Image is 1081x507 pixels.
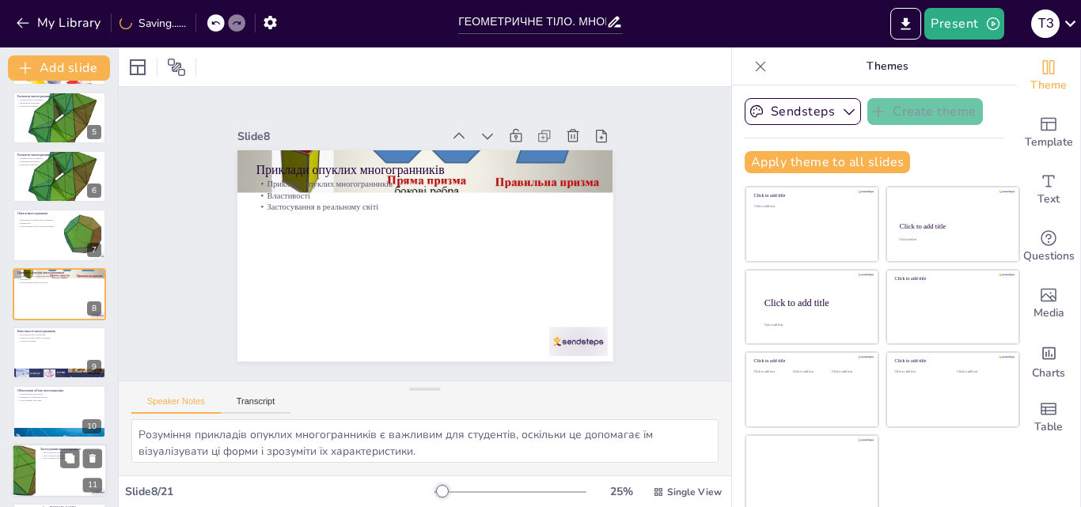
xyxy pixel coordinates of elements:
button: Present [924,8,1003,40]
div: Add images, graphics, shapes or video [1017,275,1080,332]
p: Застосування в дизайні [40,454,102,457]
button: Add slide [8,55,110,81]
div: Add ready made slides [1017,104,1080,161]
button: Transcript [221,396,291,414]
p: Взаємодія елементів [17,104,101,108]
div: 10 [13,385,106,437]
div: 7 [13,209,106,261]
span: Single View [667,486,722,498]
p: Застосування в реальному світі [259,184,596,231]
p: Елементи многогранника [17,153,101,157]
p: Застосування в архітектурі [40,451,102,454]
div: Click to add text [793,370,829,374]
button: Speaker Notes [131,396,221,414]
textarea: Розуміння прикладів опуклих многогранників є важливим для студентів, оскільки це допомагає їм віз... [131,419,719,463]
button: Create theme [867,98,983,125]
div: Click to add title [895,358,1008,364]
input: Insert title [458,10,606,33]
div: 8 [87,301,101,316]
div: Slide 8 / 21 [125,484,434,499]
button: Apply theme to all slides [745,151,910,173]
div: 25 % [602,484,640,499]
p: Опуклі многогранники [17,212,59,217]
div: Slide 8 [248,109,453,146]
div: Click to add title [895,276,1008,282]
button: Export to PowerPoint [890,8,921,40]
div: Click to add text [832,370,867,374]
span: Template [1025,134,1073,151]
p: Властивості [260,172,597,219]
button: Т З [1031,8,1060,40]
span: Text [1037,191,1060,208]
p: Взаємодія елементів [17,163,101,166]
div: 11 [12,444,107,498]
div: 10 [82,419,101,433]
div: Add charts and graphs [1017,332,1080,389]
p: Застосування в реальному світі [17,281,101,284]
p: Застосування многогранників [40,446,102,451]
p: Важливість обчислення об'єму [17,395,101,399]
div: Click to add body [764,323,864,326]
p: Властивості многогранників [17,329,101,334]
div: Saving...... [119,16,186,31]
span: Theme [1030,77,1067,94]
p: Важливість елементів [17,101,101,104]
p: Обчислення об'єму многогранника [17,388,101,393]
div: 5 [13,92,106,144]
div: Click to add title [764,297,866,308]
div: Add text boxes [1017,161,1080,218]
p: Кількість граней, ребер та вершин [17,336,101,339]
div: Click to add text [899,238,1004,241]
div: Click to add title [754,193,867,199]
p: Важливість елементів [17,160,101,163]
div: Click to add text [957,370,1007,374]
div: Click to add text [895,370,945,374]
div: 5 [87,125,101,139]
span: Media [1034,305,1064,322]
div: Layout [125,55,150,80]
p: Застосування в комп'ютерній графіці [40,456,102,460]
div: 7 [87,243,101,257]
div: Т З [1031,9,1060,38]
p: Приклади опуклих многогранників [261,161,598,207]
button: My Library [12,10,108,36]
div: 8 [13,268,106,320]
div: 9 [13,327,106,379]
div: Add a table [1017,389,1080,446]
button: Sendsteps [745,98,861,125]
p: Елементи многогранника [17,98,101,101]
div: 11 [83,478,102,492]
div: Click to add title [900,222,1005,230]
p: Застосування обчислень [17,398,101,401]
p: Приклади опуклих многогранників [17,271,101,275]
div: 6 [13,150,106,202]
span: Position [167,58,186,77]
p: Приклади опуклих многогранників [263,144,601,197]
p: Формули для обчислення [17,392,101,395]
div: Change the overall theme [1017,47,1080,104]
div: Click to add text [754,205,867,209]
p: Відмінності [17,222,59,225]
p: Властивості [17,278,101,281]
p: Елементи многогранника [17,157,101,161]
p: Кути між гранями [17,339,101,342]
div: 9 [87,360,101,374]
button: Duplicate Slide [60,448,79,467]
p: Застосування опуклих многогранників [17,225,59,228]
p: Themes [773,47,1001,85]
span: Table [1034,418,1063,436]
p: Приклади опуклих многогранників [17,274,101,278]
p: Визначення опуклих многогранників [17,219,59,222]
span: Questions [1023,248,1075,265]
div: Click to add text [754,370,790,374]
div: 6 [87,184,101,198]
p: Елементи многогранника [17,94,101,99]
div: Click to add title [754,358,867,364]
span: Charts [1032,365,1065,382]
button: Delete Slide [83,448,102,467]
p: Властивості многогранників [17,334,101,337]
div: Get real-time input from your audience [1017,218,1080,275]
